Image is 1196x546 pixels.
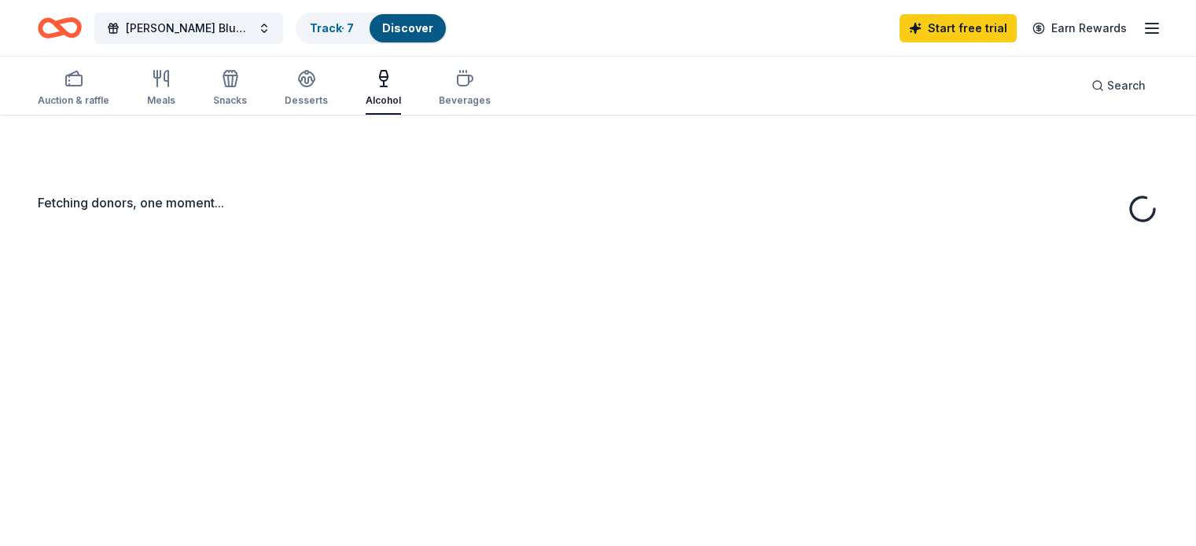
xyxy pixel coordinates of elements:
[213,63,247,115] button: Snacks
[1079,70,1158,101] button: Search
[285,94,328,107] div: Desserts
[366,94,401,107] div: Alcohol
[38,9,82,46] a: Home
[1107,76,1146,95] span: Search
[285,63,328,115] button: Desserts
[147,94,175,107] div: Meals
[126,19,252,38] span: [PERSON_NAME] Blue and Gray Gala
[900,14,1017,42] a: Start free trial
[439,94,491,107] div: Beverages
[38,193,1158,212] div: Fetching donors, one moment...
[382,21,433,35] a: Discover
[366,63,401,115] button: Alcohol
[296,13,447,44] button: Track· 7Discover
[38,63,109,115] button: Auction & raffle
[213,94,247,107] div: Snacks
[94,13,283,44] button: [PERSON_NAME] Blue and Gray Gala
[38,94,109,107] div: Auction & raffle
[147,63,175,115] button: Meals
[1023,14,1136,42] a: Earn Rewards
[439,63,491,115] button: Beverages
[310,21,354,35] a: Track· 7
